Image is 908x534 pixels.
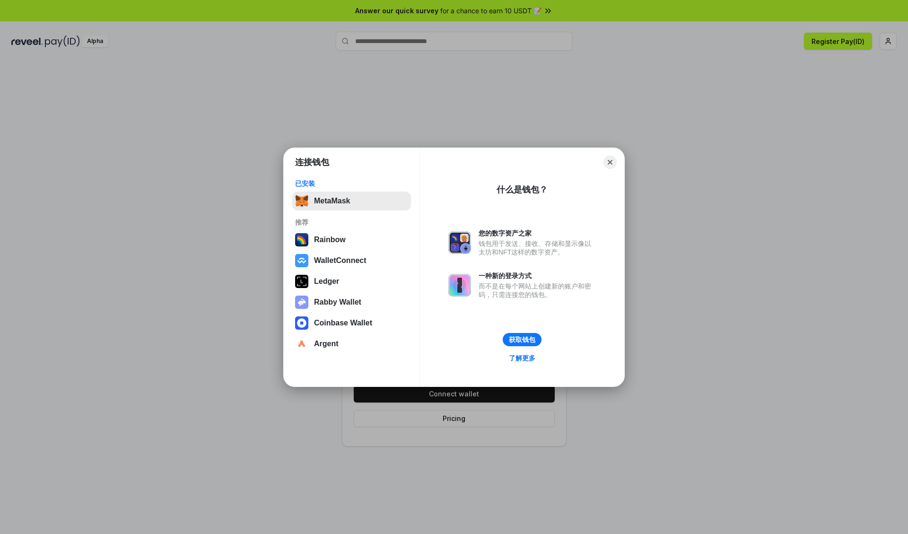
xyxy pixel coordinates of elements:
[509,354,535,362] div: 了解更多
[292,334,411,353] button: Argent
[603,156,617,169] button: Close
[295,275,308,288] img: svg+xml,%3Csvg%20xmlns%3D%22http%3A%2F%2Fwww.w3.org%2F2000%2Fsvg%22%20width%3D%2228%22%20height%3...
[295,296,308,309] img: svg+xml,%3Csvg%20xmlns%3D%22http%3A%2F%2Fwww.w3.org%2F2000%2Fsvg%22%20fill%3D%22none%22%20viewBox...
[497,184,548,195] div: 什么是钱包？
[479,282,596,299] div: 而不是在每个网站上创建新的账户和密码，只需连接您的钱包。
[314,256,367,265] div: WalletConnect
[509,335,535,344] div: 获取钱包
[448,231,471,254] img: svg+xml,%3Csvg%20xmlns%3D%22http%3A%2F%2Fwww.w3.org%2F2000%2Fsvg%22%20fill%3D%22none%22%20viewBox...
[503,352,541,364] a: 了解更多
[295,233,308,246] img: svg+xml,%3Csvg%20width%3D%22120%22%20height%3D%22120%22%20viewBox%3D%220%200%20120%20120%22%20fil...
[479,229,596,237] div: 您的数字资产之家
[295,218,408,227] div: 推荐
[292,230,411,249] button: Rainbow
[314,319,372,327] div: Coinbase Wallet
[314,340,339,348] div: Argent
[295,157,329,168] h1: 连接钱包
[295,194,308,208] img: svg+xml,%3Csvg%20fill%3D%22none%22%20height%3D%2233%22%20viewBox%3D%220%200%2035%2033%22%20width%...
[295,337,308,350] img: svg+xml,%3Csvg%20width%3D%2228%22%20height%3D%2228%22%20viewBox%3D%220%200%2028%2028%22%20fill%3D...
[292,314,411,333] button: Coinbase Wallet
[292,272,411,291] button: Ledger
[295,179,408,188] div: 已安装
[292,251,411,270] button: WalletConnect
[479,271,596,280] div: 一种新的登录方式
[314,277,339,286] div: Ledger
[448,274,471,297] img: svg+xml,%3Csvg%20xmlns%3D%22http%3A%2F%2Fwww.w3.org%2F2000%2Fsvg%22%20fill%3D%22none%22%20viewBox...
[314,236,346,244] div: Rainbow
[314,197,350,205] div: MetaMask
[503,333,541,346] button: 获取钱包
[479,239,596,256] div: 钱包用于发送、接收、存储和显示像以太坊和NFT这样的数字资产。
[314,298,361,306] div: Rabby Wallet
[295,254,308,267] img: svg+xml,%3Csvg%20width%3D%2228%22%20height%3D%2228%22%20viewBox%3D%220%200%2028%2028%22%20fill%3D...
[292,293,411,312] button: Rabby Wallet
[292,192,411,210] button: MetaMask
[295,316,308,330] img: svg+xml,%3Csvg%20width%3D%2228%22%20height%3D%2228%22%20viewBox%3D%220%200%2028%2028%22%20fill%3D...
